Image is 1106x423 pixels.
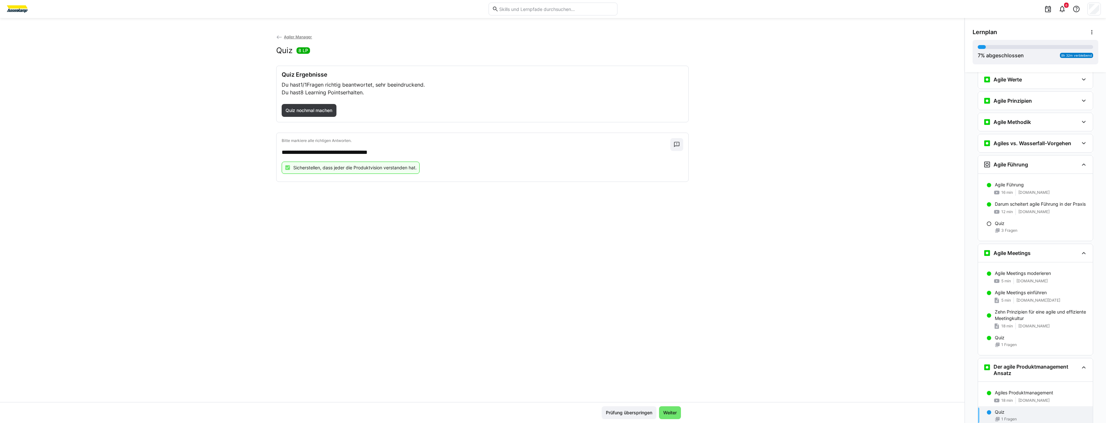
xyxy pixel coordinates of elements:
span: 3 Fragen [1001,228,1017,233]
h3: Agiles vs. Wasserfall-Vorgehen [994,140,1071,146]
p: Du hast Fragen richtig beantwortet, sehr beeindruckend. [282,81,683,89]
span: Prüfung überspringen [605,409,653,416]
span: 5 min [1001,278,1011,284]
span: Lernplan [973,29,997,36]
p: Sicherstellen, dass jeder die Produktvision verstanden hat. [293,164,417,171]
span: 8 Learning Points [300,89,343,96]
span: 8 LP [298,47,308,54]
span: [DOMAIN_NAME] [1018,398,1050,403]
span: 12 min [1001,209,1013,214]
span: 7 [978,52,981,59]
button: Weiter [659,406,681,419]
h3: Agile Methodik [994,119,1031,125]
span: 18 min [1001,324,1013,329]
p: Agile Meetings einführen [995,289,1047,296]
span: [DOMAIN_NAME][DATE] [1016,298,1060,303]
span: 1/1 [300,81,307,88]
h3: Agile Prinzipien [994,98,1032,104]
span: [DOMAIN_NAME] [1016,278,1048,284]
p: Agile Führung [995,182,1024,188]
span: 18 min [1001,398,1013,403]
p: Agiles Produktmanagement [995,390,1053,396]
span: Quiz nochmal machen [285,107,333,114]
span: 5 min [1001,298,1011,303]
span: [DOMAIN_NAME] [1018,209,1050,214]
span: 1 Fragen [1001,342,1017,347]
h3: Agile Führung [994,161,1028,168]
p: Du hast erhalten. [282,89,683,96]
button: Quiz nochmal machen [282,104,337,117]
h2: Quiz [276,46,293,55]
span: 16 min [1001,190,1013,195]
input: Skills und Lernpfade durchsuchen… [499,6,614,12]
a: Agiler Manager [276,34,312,39]
p: Quiz [995,334,1004,341]
span: [DOMAIN_NAME] [1018,190,1050,195]
span: Agiler Manager [284,34,312,39]
p: Quiz [995,409,1004,415]
div: % abgeschlossen [978,52,1024,59]
h3: Der agile Produktmanagement Ansatz [994,363,1079,376]
span: 1 Fragen [1001,417,1017,422]
span: 8h 32m verbleibend [1061,53,1092,57]
span: [DOMAIN_NAME] [1018,324,1050,329]
p: Darum scheitert agile Führung in der Praxis [995,201,1086,207]
p: Agile Meetings moderieren [995,270,1051,277]
p: Zehn Prinzipien für eine agile und effiziente Meetingkultur [995,309,1088,322]
h3: Quiz Ergebnisse [282,71,683,78]
p: Bitte markiere alle richtigen Antworten. [282,138,670,143]
p: Quiz [995,220,1004,227]
span: 6 [1065,3,1067,7]
button: Prüfung überspringen [602,406,656,419]
h3: Agile Werte [994,76,1022,83]
span: Weiter [662,409,678,416]
h3: Agile Meetings [994,250,1031,256]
